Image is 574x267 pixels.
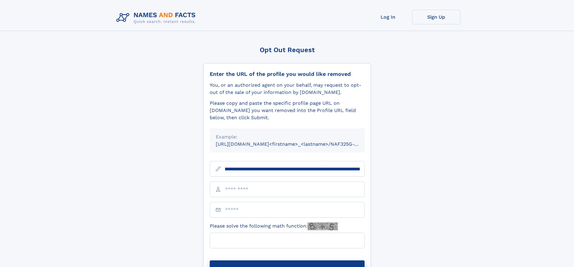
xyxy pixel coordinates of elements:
[216,141,376,147] small: [URL][DOMAIN_NAME]<firstname>_<lastname>/NAF325G-xxxxxxxx
[203,46,371,54] div: Opt Out Request
[210,100,365,121] div: Please copy and paste the specific profile page URL on [DOMAIN_NAME] you want removed into the Pr...
[210,82,365,96] div: You, or an authorized agent on your behalf, may request to opt-out of the sale of your informatio...
[412,10,460,24] a: Sign Up
[364,10,412,24] a: Log In
[114,10,201,26] img: Logo Names and Facts
[210,71,365,77] div: Enter the URL of the profile you would like removed
[216,133,359,141] div: Example:
[210,222,338,230] label: Please solve the following math function:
